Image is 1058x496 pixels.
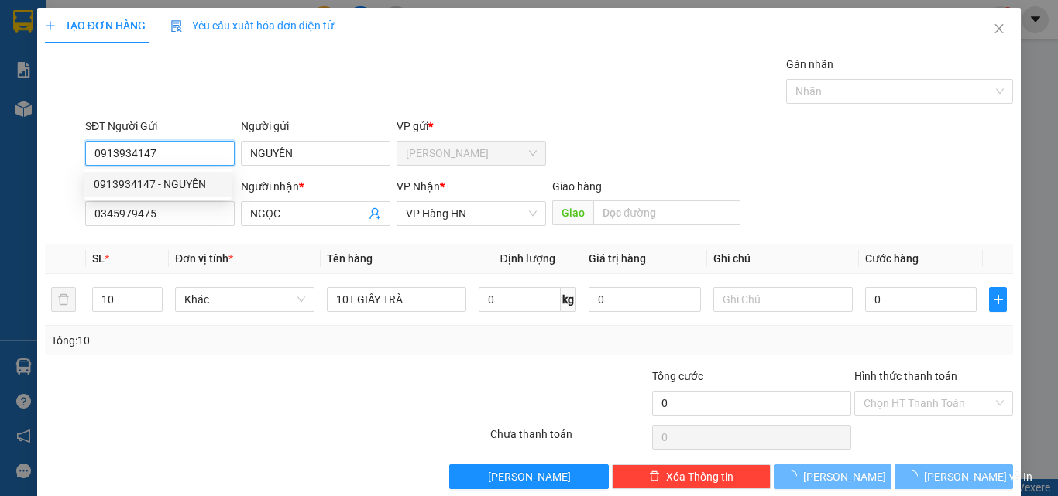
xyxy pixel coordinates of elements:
span: Xóa Thông tin [666,468,733,485]
span: close [993,22,1005,35]
label: Hình thức thanh toán [854,370,957,382]
th: Ghi chú [707,244,859,274]
span: Đơn vị tính [175,252,233,265]
span: loading [786,470,803,481]
div: Người nhận [241,178,390,195]
div: Chưa thanh toán [489,426,651,453]
button: [PERSON_NAME] và In [895,464,1013,489]
span: loading [907,470,924,481]
img: icon [170,20,183,32]
span: TẠO ĐƠN HÀNG [45,19,146,32]
span: Giá trị hàng [589,252,646,265]
span: Cước hàng [865,252,919,265]
button: [PERSON_NAME] [449,464,608,489]
div: Người gửi [241,118,390,135]
div: 0913934147 - NGUYÊN [94,176,222,193]
div: 0913934147 - NGUYÊN [84,172,232,197]
button: [PERSON_NAME] [774,464,892,489]
span: [PERSON_NAME] [803,468,886,485]
span: VP Nhận [397,180,440,193]
span: Tổng cước [652,370,703,382]
span: Bảo Lộc [406,142,537,165]
button: plus [989,287,1007,312]
span: [PERSON_NAME] và In [924,468,1032,485]
input: VD: Bàn, Ghế [327,287,466,312]
span: Giao [552,200,593,225]
button: delete [51,287,76,312]
input: Ghi Chú [713,287,853,312]
label: Gán nhãn [786,58,833,70]
span: VP Hàng HN [406,202,537,225]
span: Tên hàng [327,252,373,265]
button: deleteXóa Thông tin [612,464,771,489]
span: Yêu cầu xuất hóa đơn điện tử [170,19,334,32]
span: Định lượng [500,252,555,265]
span: Giao hàng [552,180,602,193]
div: VP gửi [397,118,546,135]
div: Tổng: 10 [51,332,410,349]
span: Khác [184,288,305,311]
span: [PERSON_NAME] [488,468,571,485]
span: SL [92,252,105,265]
span: delete [649,470,660,483]
h2: NGÂN [81,97,374,146]
span: plus [990,293,1006,306]
span: plus [45,20,56,31]
button: Close [977,8,1021,51]
span: user-add [369,207,381,220]
div: SĐT Người Gửi [85,118,235,135]
input: Dọc đường [593,200,740,225]
span: kg [561,287,576,312]
input: 0 [589,287,700,312]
